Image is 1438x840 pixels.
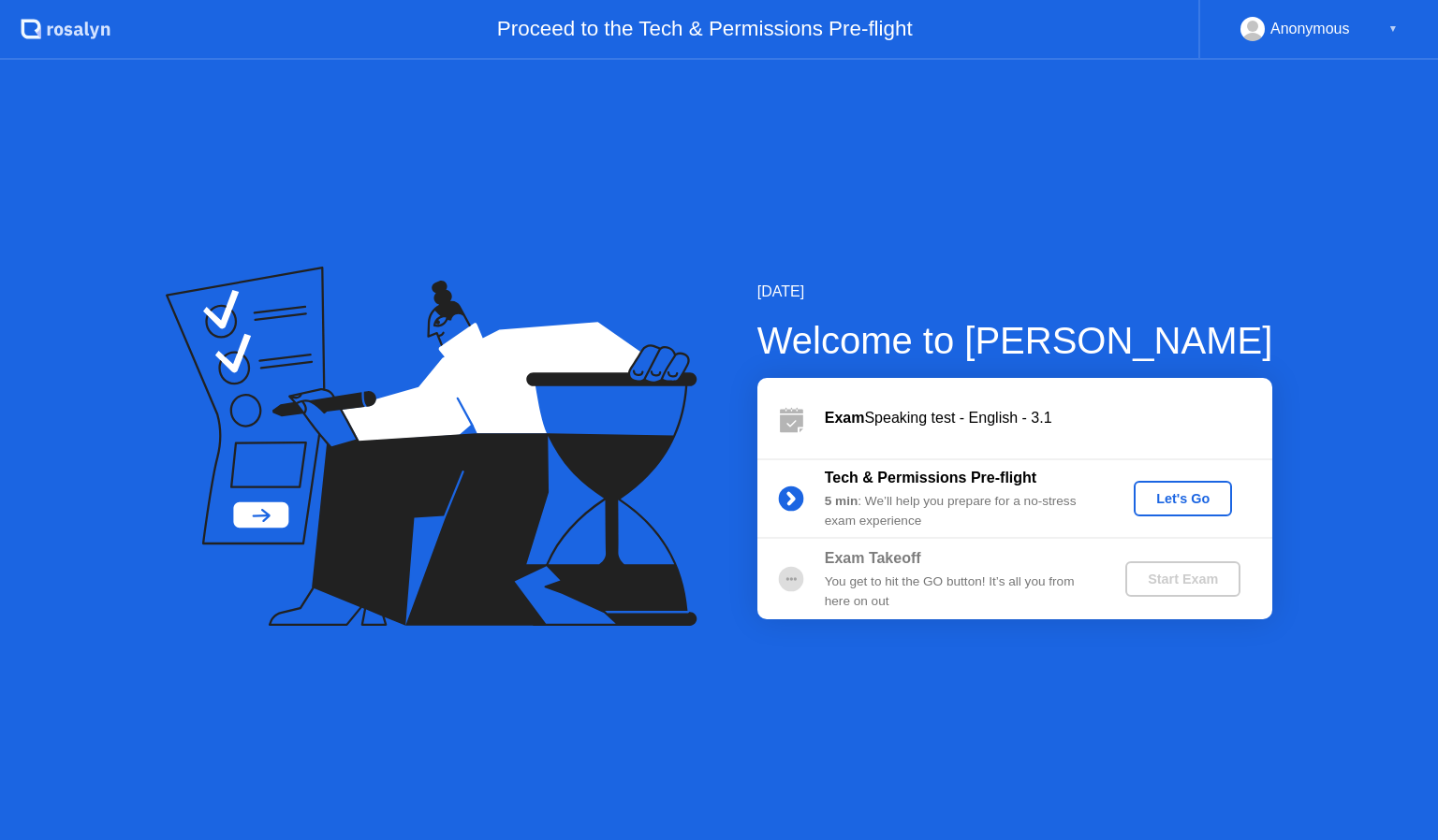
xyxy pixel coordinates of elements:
div: You get to hit the GO button! It’s all you from here on out [825,572,1094,611]
b: 5 min [825,494,858,508]
b: Exam [825,410,865,426]
div: Start Exam [1133,572,1233,587]
div: Welcome to [PERSON_NAME] [757,312,1273,369]
b: Exam Takeoff [825,550,921,566]
div: Let's Go [1141,491,1225,506]
div: ▼ [1388,17,1398,41]
button: Start Exam [1125,561,1240,597]
div: [DATE] [757,281,1273,303]
div: : We’ll help you prepare for a no-stress exam experience [825,492,1094,530]
b: Tech & Permissions Pre-flight [825,470,1036,485]
button: Let's Go [1134,481,1232,516]
div: Speaking test - English - 3.1 [825,407,1272,429]
div: Anonymous [1270,17,1350,41]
